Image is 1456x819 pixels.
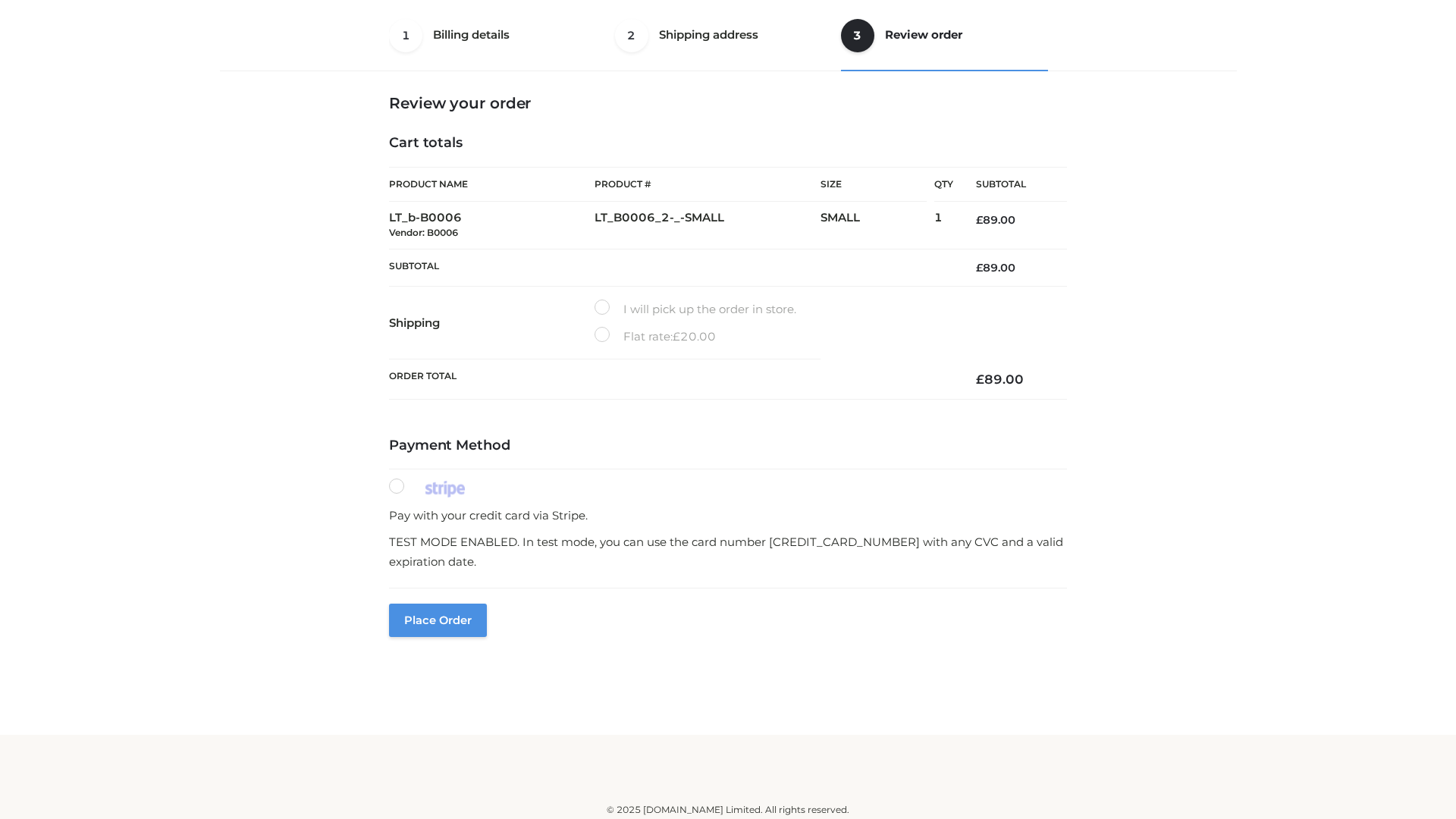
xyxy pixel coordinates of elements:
button: Place order [389,604,487,637]
span: £ [976,261,983,275]
span: £ [673,329,680,344]
p: TEST MODE ENABLED. In test mode, you can use the card number [CREDIT_CARD_NUMBER] with any CVC an... [389,532,1067,571]
p: Pay with your credit card via Stripe. [389,506,1067,526]
h3: Review your order [389,94,1067,112]
span: £ [976,372,984,387]
td: SMALL [821,202,934,249]
bdi: 89.00 [976,372,1024,387]
bdi: 20.00 [673,329,716,344]
bdi: 89.00 [976,261,1015,275]
td: LT_B0006_2-_-SMALL [595,202,821,249]
td: 1 [934,202,953,249]
th: Size [821,168,927,202]
label: I will pick up the order in store. [595,300,796,319]
th: Shipping [389,287,595,359]
th: Subtotal [389,249,953,286]
bdi: 89.00 [976,213,1015,227]
small: Vendor: B0006 [389,227,458,238]
div: © 2025 [DOMAIN_NAME] Limited. All rights reserved. [225,802,1231,817]
th: Qty [934,167,953,202]
th: Product # [595,167,821,202]
th: Subtotal [953,168,1067,202]
h4: Cart totals [389,135,1067,152]
h4: Payment Method [389,438,1067,454]
th: Product Name [389,167,595,202]
label: Flat rate: [595,327,716,347]
th: Order Total [389,359,953,400]
td: LT_b-B0006 [389,202,595,249]
span: £ [976,213,983,227]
